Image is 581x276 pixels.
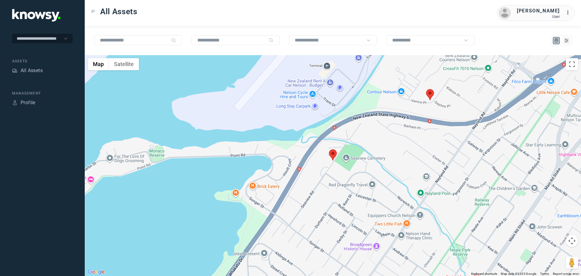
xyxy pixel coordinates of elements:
[471,272,497,276] button: Keyboard shortcuts
[12,67,43,74] a: AssetsAll Assets
[554,38,559,43] div: Map
[499,7,511,19] img: avatar.png
[12,99,35,106] a: ProfileProfile
[12,58,73,64] div: Assets
[109,58,139,70] button: Show satellite imagery
[566,235,578,247] button: Map camera controls
[12,91,73,96] div: Management
[86,268,106,276] img: Google
[21,99,35,106] div: Profile
[517,7,560,15] div: [PERSON_NAME]
[12,100,18,105] div: Profile
[88,58,109,70] button: Show street map
[12,68,18,73] div: Assets
[566,10,572,15] tspan: ...
[553,272,579,275] a: Report a map error
[517,15,560,19] div: User
[566,9,573,17] div: :
[171,38,176,43] div: Search
[501,272,536,275] span: Map data ©2025 Google
[91,9,95,14] div: Toggle Menu
[540,272,549,275] a: Terms (opens in new tab)
[21,67,43,74] div: All Assets
[564,38,569,43] div: List
[566,9,573,16] div: :
[566,257,578,269] button: Drag Pegman onto the map to open Street View
[100,6,137,17] span: All Assets
[86,268,106,276] a: Open this area in Google Maps (opens a new window)
[566,58,578,70] button: Toggle fullscreen view
[12,9,61,22] img: Application Logo
[269,38,274,43] div: Search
